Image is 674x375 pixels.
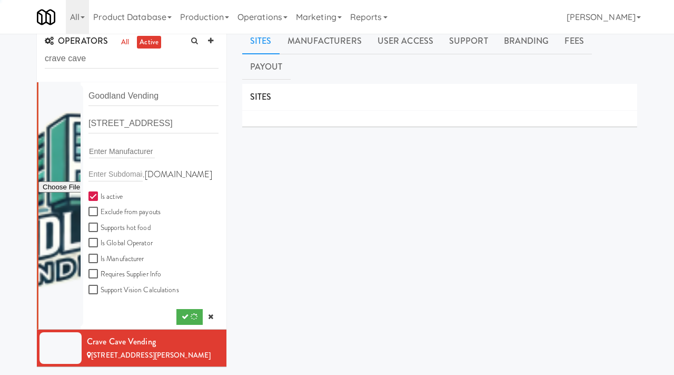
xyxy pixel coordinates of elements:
[557,28,591,54] a: Fees
[37,330,226,367] li: Crave Cave Vending[STREET_ADDRESS][PERSON_NAME]
[242,28,280,54] a: Sites
[88,167,143,181] input: Enter Subdomain
[45,49,219,69] input: Search Operator
[37,8,55,26] img: Micromart
[88,224,101,232] input: Supports hot food
[88,253,144,266] label: Is Manufacturer
[242,54,291,80] a: Payout
[87,334,219,350] div: Crave Cave Vending
[88,270,101,278] input: Requires Supplier Info
[441,28,496,54] a: Support
[496,28,557,54] a: Branding
[280,28,370,54] a: Manufacturers
[250,91,272,103] span: SITES
[88,268,161,281] label: Requires Supplier Info
[88,114,219,133] input: Operator address
[143,167,212,182] label: .[DOMAIN_NAME]
[118,36,132,49] a: all
[88,255,101,263] input: Is Manufacturer
[88,286,101,294] input: Support Vision Calculations
[137,36,161,49] a: active
[88,86,219,106] input: Operator name
[88,237,153,250] label: Is Global Operator
[45,35,108,47] span: OPERATORS
[91,350,211,360] span: [STREET_ADDRESS][PERSON_NAME]
[37,82,226,330] li: .[DOMAIN_NAME] Is active Exclude from payoutsSupports hot food Is Global Operator Is Manufacturer...
[88,206,161,219] label: Exclude from payouts
[88,193,101,201] input: Is active
[88,239,101,247] input: Is Global Operator
[88,208,101,216] input: Exclude from payouts
[88,190,123,204] label: Is active
[370,28,441,54] a: User Access
[89,145,155,158] input: Enter Manufacturer
[88,222,151,235] label: Supports hot food
[88,284,179,297] label: Support Vision Calculations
